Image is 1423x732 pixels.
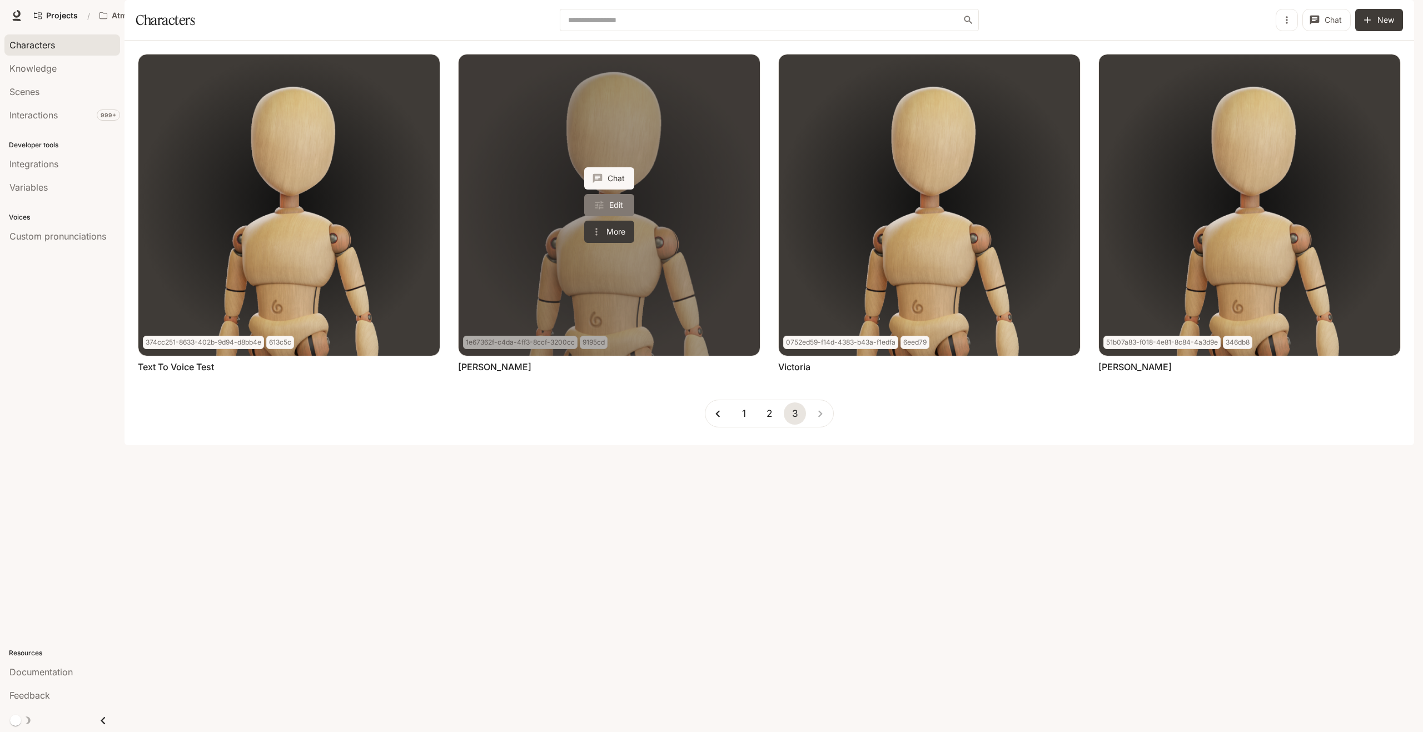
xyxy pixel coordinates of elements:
[1302,9,1351,31] button: Chat
[733,402,755,425] button: Go to page 1
[29,4,83,27] a: Go to projects
[1355,9,1403,31] button: New
[779,54,1080,356] img: Victoria
[707,402,729,425] button: Go to previous page
[83,10,94,22] div: /
[458,361,531,373] a: [PERSON_NAME]
[1098,361,1172,373] a: [PERSON_NAME]
[138,361,214,373] a: Text To Voice Test
[584,167,634,190] button: Chat with Victor
[758,402,780,425] button: Go to page 2
[784,402,806,425] button: page 3
[705,400,834,427] nav: pagination navigation
[94,4,191,27] button: All workspaces
[778,361,810,373] a: Victoria
[584,221,634,243] button: More actions
[112,11,174,21] p: Atma Core The Neural Network
[46,11,78,21] span: Projects
[138,54,440,356] img: Text To Voice Test
[459,54,760,356] a: Victor
[584,194,634,216] a: Edit Victor
[1099,54,1400,356] img: William Claude Whitehead
[136,9,195,31] h1: Characters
